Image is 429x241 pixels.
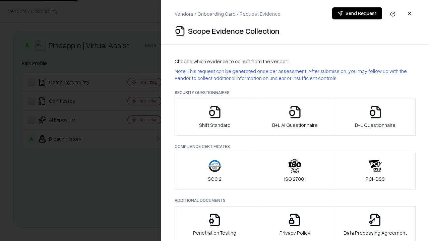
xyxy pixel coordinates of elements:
p: Privacy Policy [280,229,310,236]
p: Security Questionnaires [175,90,416,95]
button: Send Request [332,7,382,19]
p: Vendors / Onboarding Card / Request Evidence [175,10,281,17]
button: B+L AI Questionnaire [255,98,335,136]
p: Shift Standard [199,122,231,129]
button: B+L Questionnaire [335,98,416,136]
p: Scope Evidence Collection [188,25,280,36]
p: Additional Documents [175,197,416,203]
p: Data Processing Agreement [344,229,407,236]
p: SOC 2 [208,175,222,182]
button: PCI-DSS [335,152,416,189]
p: Note: This request can be generated once per assessment. After submission, you may follow up with... [175,68,416,82]
p: ISO 27001 [284,175,306,182]
p: Compliance Certificates [175,144,416,149]
button: Shift Standard [175,98,255,136]
p: PCI-DSS [366,175,385,182]
p: Choose which evidence to collect from the vendor: [175,58,416,65]
p: B+L AI Questionnaire [272,122,318,129]
p: Penetration Testing [193,229,236,236]
p: B+L Questionnaire [355,122,395,129]
button: SOC 2 [175,152,255,189]
button: ISO 27001 [255,152,335,189]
